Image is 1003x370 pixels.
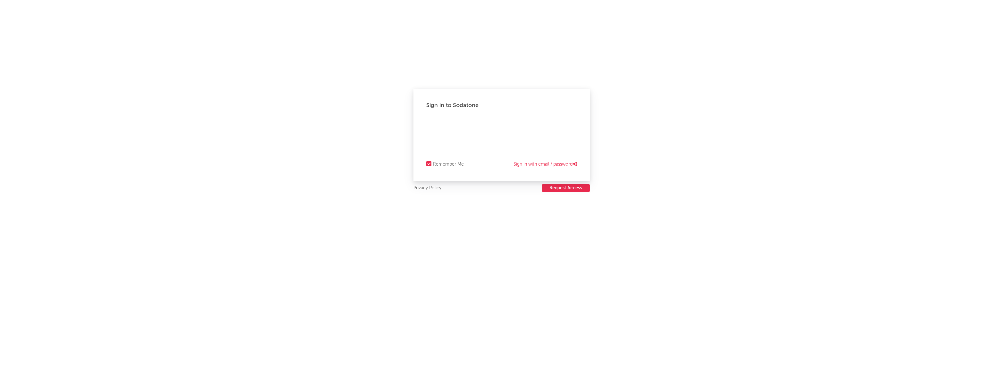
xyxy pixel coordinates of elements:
[433,160,464,168] div: Remember Me
[542,184,590,192] button: Request Access
[514,160,577,168] a: Sign in with email / password
[426,102,577,109] div: Sign in to Sodatone
[413,184,441,192] a: Privacy Policy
